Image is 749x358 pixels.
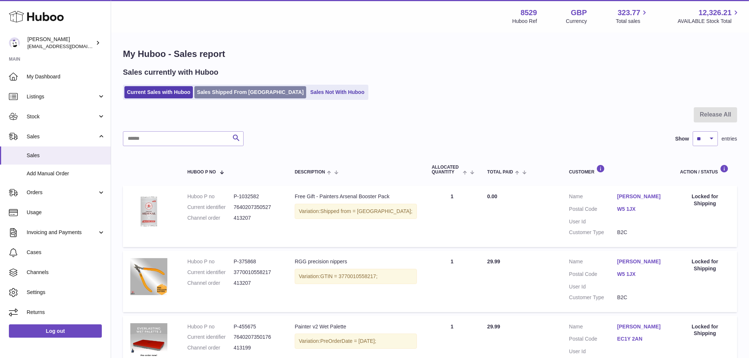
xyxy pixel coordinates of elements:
a: W5 1JX [617,271,665,278]
a: [PERSON_NAME] [617,193,665,200]
dt: Postal Code [569,271,617,280]
span: Description [295,170,325,175]
span: Add Manual Order [27,170,105,177]
dt: Current identifier [187,269,234,276]
dt: Postal Code [569,206,617,215]
span: Returns [27,309,105,316]
span: Channels [27,269,105,276]
div: Painter v2 Wet Palette [295,323,417,330]
dt: Customer Type [569,294,617,301]
dt: User Id [569,283,617,290]
dt: Huboo P no [187,193,234,200]
span: Cases [27,249,105,256]
span: Total sales [616,18,649,25]
div: Huboo Ref [512,18,537,25]
span: PreOrderDate = [DATE]; [320,338,376,344]
span: AVAILABLE Stock Total [678,18,740,25]
span: Shipped from = [GEOGRAPHIC_DATA]; [320,208,412,214]
span: GTIN = 3770010558217; [320,273,378,279]
dt: Current identifier [187,334,234,341]
span: 29.99 [487,259,500,264]
dd: 7640207350527 [234,204,280,211]
dt: User Id [569,348,617,355]
a: 12,326.21 AVAILABLE Stock Total [678,8,740,25]
span: Sales [27,152,105,159]
a: Sales Shipped From [GEOGRAPHIC_DATA] [194,86,306,98]
span: Invoicing and Payments [27,229,97,236]
dt: Customer Type [569,229,617,236]
dt: Name [569,323,617,332]
a: Current Sales with Huboo [124,86,193,98]
dt: User Id [569,218,617,225]
dd: P-1032582 [234,193,280,200]
span: My Dashboard [27,73,105,80]
dt: Name [569,258,617,267]
span: 12,326.21 [699,8,732,18]
a: EC1Y 2AN [617,335,665,342]
div: Variation: [295,269,417,284]
span: Settings [27,289,105,296]
td: 1 [424,186,480,247]
div: Variation: [295,204,417,219]
img: admin@redgrass.ch [9,37,20,48]
dd: 413207 [234,215,280,222]
dt: Channel order [187,280,234,287]
span: ALLOCATED Quantity [432,165,461,175]
td: 1 [424,251,480,312]
a: Sales Not With Huboo [308,86,367,98]
div: Variation: [295,334,417,349]
div: [PERSON_NAME] [27,36,94,50]
span: Sales [27,133,97,140]
span: entries [722,135,737,142]
div: Locked for Shipping [680,258,730,272]
span: 29.99 [487,324,500,330]
dd: P-455675 [234,323,280,330]
span: Total paid [487,170,513,175]
a: [PERSON_NAME] [617,323,665,330]
span: Stock [27,113,97,120]
span: 0.00 [487,193,497,199]
dt: Huboo P no [187,323,234,330]
dd: B2C [617,229,665,236]
span: [EMAIL_ADDRESS][DOMAIN_NAME] [27,43,109,49]
dt: Channel order [187,215,234,222]
h1: My Huboo - Sales report [123,48,737,60]
a: [PERSON_NAME] [617,258,665,265]
span: Listings [27,93,97,100]
div: Customer [569,165,665,175]
dt: Name [569,193,617,202]
span: 323.77 [618,8,640,18]
label: Show [675,135,689,142]
div: Action / Status [680,165,730,175]
strong: GBP [571,8,587,18]
div: Locked for Shipping [680,323,730,337]
a: Log out [9,324,102,338]
img: RGG-nippers-cutter-miniature-precision-tool.jpg [130,258,167,295]
dd: P-375868 [234,258,280,265]
a: W5 1JX [617,206,665,213]
span: Usage [27,209,105,216]
span: Huboo P no [187,170,216,175]
a: 323.77 Total sales [616,8,649,25]
dt: Huboo P no [187,258,234,265]
img: Redgrass-painters-arsenal-booster-cards.jpg [130,193,167,230]
dt: Postal Code [569,335,617,344]
dt: Current identifier [187,204,234,211]
dd: 3770010558217 [234,269,280,276]
h2: Sales currently with Huboo [123,67,218,77]
div: Currency [566,18,587,25]
dd: 413207 [234,280,280,287]
span: Orders [27,189,97,196]
dt: Channel order [187,344,234,351]
div: Free Gift - Painters Arsenal Booster Pack [295,193,417,200]
div: Locked for Shipping [680,193,730,207]
strong: 8529 [521,8,537,18]
dd: 413199 [234,344,280,351]
div: RGG precision nippers [295,258,417,265]
dd: B2C [617,294,665,301]
dd: 7640207350176 [234,334,280,341]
